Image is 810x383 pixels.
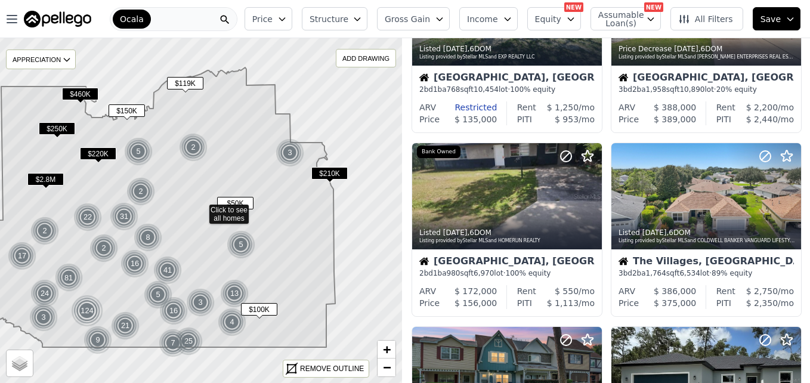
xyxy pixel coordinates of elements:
[111,311,140,340] div: 21
[174,327,203,356] div: 25
[167,77,203,94] div: $119K
[217,197,253,214] div: $50K
[276,138,305,167] img: g1.png
[311,167,348,184] div: $210K
[217,197,253,209] span: $50K
[84,326,113,354] img: g1.png
[27,173,64,186] span: $2.8M
[619,268,794,278] div: 3 bd 2 ba sqft lot · 89% equity
[564,2,583,12] div: NEW
[598,11,636,27] span: Assumable Loan(s)
[459,7,518,30] button: Income
[385,13,430,25] span: Gross Gain
[517,101,536,113] div: Rent
[300,363,364,374] div: REMOVE OUTLINE
[419,73,429,82] img: House
[716,113,731,125] div: PITI
[186,288,215,317] div: 3
[731,113,794,125] div: /mo
[419,228,596,237] div: Listed , 6 DOM
[54,262,84,293] div: 81
[153,256,183,285] img: g1.png
[120,13,144,25] span: Ocala
[89,234,119,262] img: g1.png
[436,101,497,113] div: Restricted
[30,217,60,245] img: g1.png
[419,268,595,278] div: 2 bd 1 ba sqft lot · 100% equity
[443,228,468,237] time: 2025-09-22 00:00
[731,297,794,309] div: /mo
[110,202,138,231] div: 31
[218,308,247,336] img: g1.png
[547,298,579,308] span: $ 1,113
[619,44,795,54] div: Price Decrease , 6 DOM
[443,45,468,53] time: 2025-09-22 00:00
[419,257,595,268] div: [GEOGRAPHIC_DATA], [GEOGRAPHIC_DATA]
[8,242,36,270] div: 17
[377,7,450,30] button: Gross Gain
[619,85,794,94] div: 3 bd 2 ba sqft lot · 20% equity
[71,295,103,327] div: 124
[419,54,596,61] div: Listing provided by Stellar MLS and EXP REALTY LLC
[84,326,112,354] div: 9
[310,13,348,25] span: Structure
[120,249,149,278] div: 16
[144,280,173,309] img: g1.png
[241,303,277,320] div: $100K
[6,50,76,69] div: APPRECIATION
[159,329,187,357] div: 7
[71,295,104,327] img: g3.png
[746,103,778,112] span: $ 2,200
[619,285,635,297] div: ARV
[144,280,172,309] div: 5
[619,73,628,82] img: House
[417,146,460,159] div: Bank Owned
[654,103,696,112] span: $ 388,000
[619,257,794,268] div: The Villages, [GEOGRAPHIC_DATA]
[419,285,436,297] div: ARV
[447,269,460,277] span: 980
[474,269,494,277] span: 6,970
[126,177,156,206] img: g1.png
[419,257,429,266] img: House
[54,262,85,293] img: g2.png
[8,242,37,270] img: g1.png
[29,303,58,332] div: 3
[80,147,116,160] span: $220K
[218,308,246,336] div: 4
[62,88,98,105] div: $460K
[646,269,666,277] span: 1,764
[619,113,639,125] div: Price
[30,279,59,308] div: 24
[753,7,800,30] button: Save
[153,256,182,285] div: 41
[474,85,499,94] span: 10,454
[467,13,498,25] span: Income
[80,147,116,165] div: $220K
[419,85,595,94] div: 2 bd 1 ba sqft lot · 100% equity
[746,286,778,296] span: $ 2,750
[619,297,639,309] div: Price
[611,143,800,317] a: Listed [DATE],6DOMListing provided byStellar MLSand COLDWELL BANKER VANGUARD LIFESTYLE REALTYHous...
[378,341,395,359] a: Zoom in
[555,286,579,296] span: $ 550
[159,296,188,325] img: g1.png
[716,285,735,297] div: Rent
[62,88,98,100] span: $460K
[619,101,635,113] div: ARV
[678,13,733,25] span: All Filters
[30,217,59,245] div: 2
[39,122,75,140] div: $250K
[220,279,249,308] div: 13
[7,350,33,376] a: Layers
[109,104,145,122] div: $150K
[679,269,700,277] span: 6,534
[746,115,778,124] span: $ 2,440
[120,249,150,278] img: g1.png
[159,296,188,325] div: 16
[644,2,663,12] div: NEW
[378,359,395,376] a: Zoom out
[245,7,292,30] button: Price
[29,303,58,332] img: g1.png
[447,85,460,94] span: 768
